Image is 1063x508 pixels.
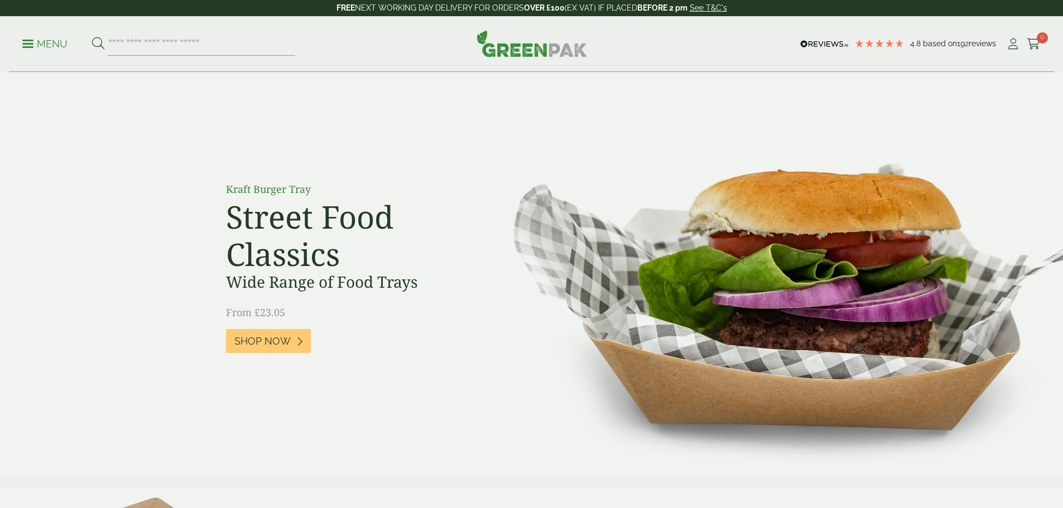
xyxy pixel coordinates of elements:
[226,198,477,273] h2: Street Food Classics
[1027,38,1041,50] i: Cart
[690,3,727,12] a: See T&C's
[336,3,355,12] strong: FREE
[226,306,285,319] span: From £23.05
[226,329,311,353] a: Shop Now
[923,39,957,48] span: Based on
[478,72,1063,478] img: Street Food Classics
[22,37,68,49] a: Menu
[800,40,849,48] img: REVIEWS.io
[969,39,996,48] span: reviews
[477,30,587,57] img: GreenPak Supplies
[957,39,969,48] span: 192
[1037,32,1048,43] span: 0
[910,39,923,48] span: 4.8
[637,3,687,12] strong: BEFORE 2 pm
[234,335,291,347] span: Shop Now
[22,37,68,51] p: Menu
[524,3,565,12] strong: OVER £100
[226,182,477,197] p: Kraft Burger Tray
[1027,36,1041,52] a: 0
[1006,38,1020,50] i: My Account
[854,38,905,49] div: 4.8 Stars
[226,273,477,292] h3: Wide Range of Food Trays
